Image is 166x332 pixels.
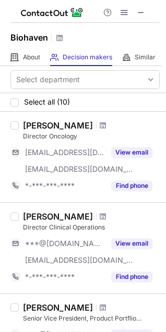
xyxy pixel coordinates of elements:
[24,98,70,106] span: Select all (10)
[25,164,134,174] span: [EMAIL_ADDRESS][DOMAIN_NAME]
[23,211,93,222] div: [PERSON_NAME]
[23,223,160,232] div: Director Clinical Operations
[25,256,134,265] span: [EMAIL_ADDRESS][DOMAIN_NAME]
[10,31,48,44] h1: Biohaven
[23,53,40,61] span: About
[21,6,84,19] img: ContactOut v5.3.10
[135,53,156,61] span: Similar
[111,272,152,282] button: Reveal Button
[23,132,160,141] div: Director Oncology
[23,314,160,323] div: Senior Vice President, Product Portflio Strategy
[111,238,152,249] button: Reveal Button
[25,148,105,157] span: [EMAIL_ADDRESS][DOMAIN_NAME]
[23,302,93,313] div: [PERSON_NAME]
[16,74,80,85] div: Select department
[111,147,152,158] button: Reveal Button
[111,181,152,191] button: Reveal Button
[23,120,93,131] div: [PERSON_NAME]
[63,53,112,61] span: Decision makers
[25,239,105,248] span: ***@[DOMAIN_NAME]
